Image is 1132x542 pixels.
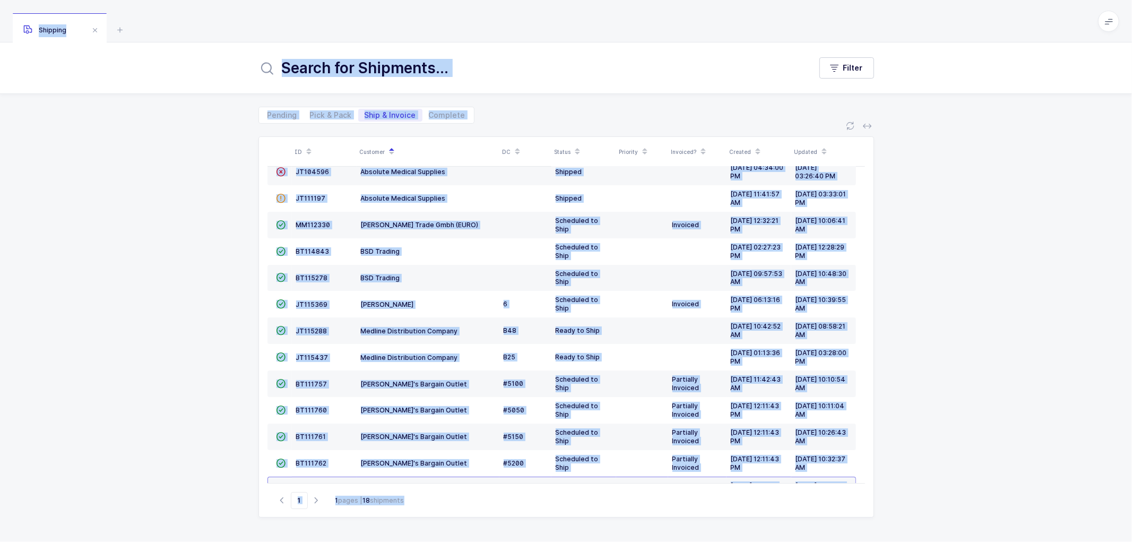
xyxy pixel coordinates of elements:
div: Partially Invoiced [672,455,722,472]
span: Go to [291,492,308,509]
span: JT111197 [296,194,326,202]
div: Status [555,143,613,161]
span: Shipped [556,194,582,202]
span: [DATE] 12:28:29 PM [796,243,845,260]
span: JT104596 [296,168,330,176]
span: [DATE] 10:48:30 AM [796,270,847,286]
span: Shipping [23,26,66,34]
span: [DATE] 04:34:00 PM [731,164,784,180]
span: [DATE] 10:42:52 AM [731,322,781,339]
span: Absolute Medical Supplies [361,168,446,176]
span:  [276,326,286,334]
span: [DATE] 01:13:36 PM [731,349,781,365]
input: Search for Shipments... [258,55,798,81]
span: [DATE] 09:57:53 AM [731,270,783,286]
div: Created [730,143,788,161]
span:  [276,406,286,414]
span: 6 [504,300,508,308]
span:  [276,380,286,388]
span: [DATE] 12:11:43 PM [731,428,780,445]
span: Scheduled to Ship [556,375,599,392]
span: #5100 [504,380,524,388]
span: JT115288 [296,327,327,335]
b: 1 [335,496,339,504]
span: [DATE] 12:11:43 PM [731,455,780,471]
div: Partially Invoiced [672,402,722,419]
span: [DATE] 10:39:55 AM [796,296,846,312]
button: Filter [819,57,874,79]
span:  [276,273,286,281]
div: Invoiced [672,300,722,308]
span:  [276,300,286,308]
span:  [276,459,286,467]
span: [DATE] 08:58:21 AM [796,322,846,339]
div: Invoiced [672,221,722,229]
div: ID [295,143,353,161]
span: [DATE] 10:10:54 AM [796,375,846,392]
span: [DATE] 10:26:43 AM [796,428,846,445]
span: #5200 [504,459,524,467]
span: B48 [504,326,517,334]
span: BSD Trading [361,247,400,255]
span: [DATE] 11:41:57 AM [731,190,780,207]
span:  [276,433,286,441]
span: Ready to Ship [556,353,600,361]
span: Ship & Invoice [365,111,416,119]
span: #5150 [504,433,524,441]
span: [DATE] 02:27:23 PM [731,243,781,260]
span: [DATE] 12:11:43 PM [731,402,780,418]
span: BT111760 [296,406,327,414]
div: Updated [794,143,853,161]
span: Scheduled to Ship [556,270,599,286]
span: Ready to Ship [556,326,600,334]
span: JT115369 [296,300,328,308]
span: Medline Distribution Company [361,354,458,362]
span: Complete [429,111,465,119]
div: DC [503,143,548,161]
span: Scheduled to Ship [556,243,599,260]
div: pages | shipments [335,496,404,505]
span: [PERSON_NAME]'s Bargain Outlet [361,433,468,441]
span: [DATE] 11:42:43 AM [731,375,781,392]
span: [DATE] 03:28:00 PM [796,349,847,365]
span: BSD Trading [361,274,400,282]
div: Partially Invoiced [672,375,722,392]
span: Medline Distribution Company [361,327,458,335]
span:  [276,221,286,229]
div: Invoiced? [671,143,723,161]
span: Scheduled to Ship [556,402,599,418]
b: 18 [363,496,370,504]
span: [DATE] 12:32:21 PM [731,217,779,233]
span: [DATE] 10:06:41 AM [796,217,846,233]
span: [PERSON_NAME]'s Bargain Outlet [361,406,468,414]
span: Scheduled to Ship [556,428,599,445]
span: Pending [267,111,297,119]
div: Customer [360,143,496,161]
span: [DATE] 10:11:04 AM [796,402,845,418]
span: [PERSON_NAME]'s Bargain Outlet [361,380,468,388]
div: Priority [619,143,665,161]
span: JT115437 [296,354,329,362]
span: Pick & Pack [310,111,352,119]
span:  [276,168,286,176]
span: BT111761 [296,433,326,441]
div: Partially Invoiced [672,428,722,445]
span: Scheduled to Ship [556,455,599,471]
span: Filter [843,63,863,73]
span: [PERSON_NAME] [361,300,414,308]
span: Absolute Medical Supplies [361,194,446,202]
span: Shipped [556,168,582,176]
span: MM112330 [296,221,331,229]
span:  [276,194,286,202]
span:  [276,353,286,361]
span: BT114843 [296,247,330,255]
span: BT115278 [296,274,328,282]
span: [PERSON_NAME] Trade Gmbh (EURO) [361,221,479,229]
span: BT111762 [296,459,327,467]
span: [DATE] 03:33:01 PM [796,190,846,207]
span: B25 [504,353,516,361]
span: [DATE] 11:11:32 AM [731,481,778,498]
span: Scheduled to Ship [556,296,599,312]
span: [PERSON_NAME]'s Bargain Outlet [361,459,468,467]
span:  [276,247,286,255]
